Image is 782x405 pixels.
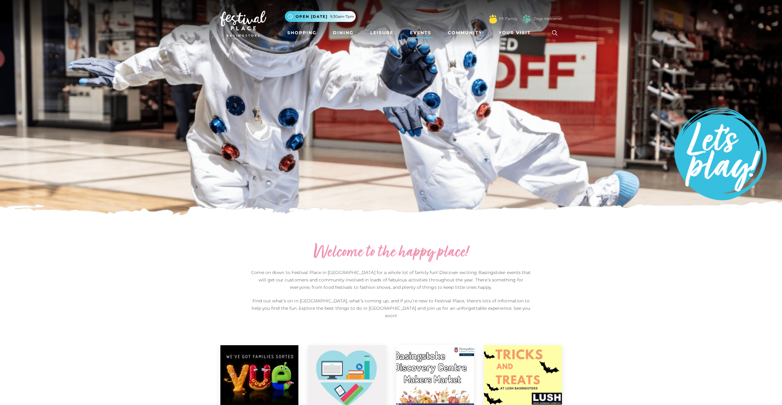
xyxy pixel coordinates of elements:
[249,297,533,319] p: Find out what’s on in [GEOGRAPHIC_DATA], what’s coming up, and if you’re new to Festival Place, t...
[285,11,356,22] button: Open [DATE] 9.30am-7pm
[496,27,536,39] a: Your Visit
[330,27,356,39] a: Dining
[407,27,434,39] a: Events
[249,269,533,291] p: Come on down to Festival Place in [GEOGRAPHIC_DATA] for a whole lot of family fun! Discover excit...
[534,16,562,22] a: Dogs Welcome!
[445,27,485,39] a: Community
[285,27,319,39] a: Shopping
[330,14,354,19] span: 9.30am-7pm
[249,243,533,263] h2: Welcome to the happy place!
[296,14,328,19] span: Open [DATE]
[499,16,518,22] a: FP Family
[368,27,396,39] a: Leisure
[499,30,531,36] span: Your Visit
[220,11,266,37] img: Festival Place Logo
